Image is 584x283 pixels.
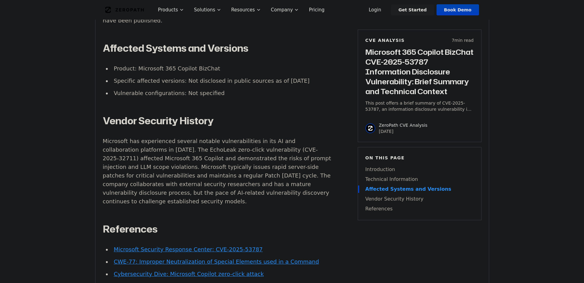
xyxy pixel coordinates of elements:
[365,185,474,193] a: Affected Systems and Versions
[103,137,332,206] p: Microsoft has experienced several notable vulnerabilities in its AI and collaboration platforms i...
[111,89,332,98] li: Vulnerable configurations: Not specified
[361,4,389,15] a: Login
[379,128,428,134] p: [DATE]
[111,64,332,73] li: Product: Microsoft 365 Copilot BizChat
[114,258,319,265] a: CWE-77: Improper Neutralization of Special Elements used in a Command
[365,176,474,183] a: Technical Information
[111,77,332,85] li: Specific affected versions: Not disclosed in public sources as of [DATE]
[452,37,473,43] p: 7 min read
[365,195,474,203] a: Vendor Security History
[365,155,474,161] h6: On this page
[114,246,263,253] a: Microsoft Security Response Center: CVE-2025-53787
[114,271,264,277] a: Cybersecurity Dive: Microsoft Copilot zero-click attack
[365,123,375,133] img: ZeroPath CVE Analysis
[379,122,428,128] p: ZeroPath CVE Analysis
[365,100,474,112] p: This post offers a brief summary of CVE-2025-53787, an information disclosure vulnerability in Mi...
[103,115,332,127] h2: Vendor Security History
[391,4,434,15] a: Get Started
[365,37,405,43] h6: CVE Analysis
[437,4,479,15] a: Book Demo
[365,205,474,213] a: References
[103,223,332,235] h2: References
[103,42,332,54] h2: Affected Systems and Versions
[365,166,474,173] a: Introduction
[365,47,474,96] h3: Microsoft 365 Copilot BizChat CVE-2025-53787 Information Disclosure Vulnerability: Brief Summary ...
